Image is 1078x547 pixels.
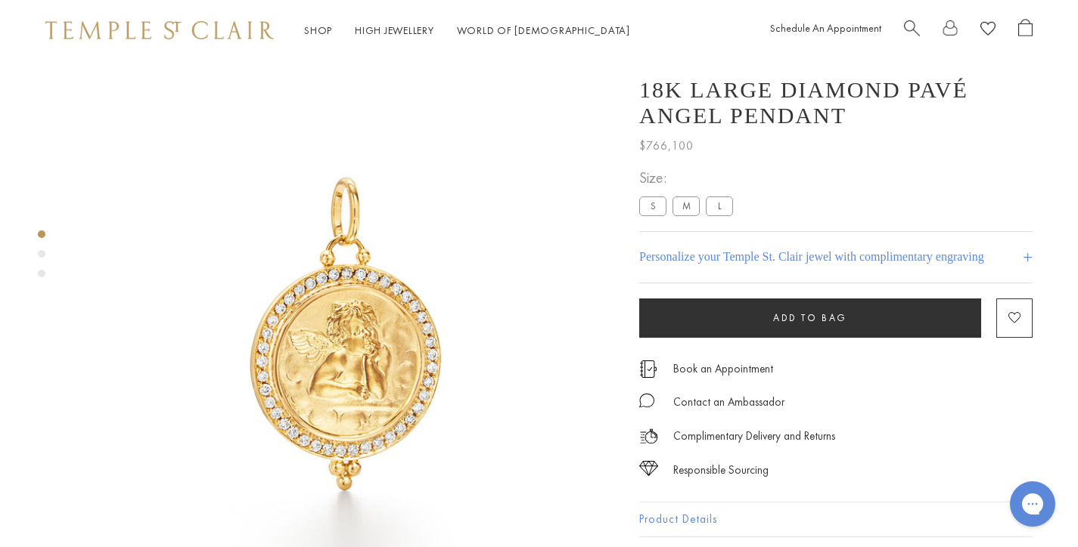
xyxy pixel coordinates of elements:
[639,503,1033,537] button: Product Details
[38,227,45,289] div: Product gallery navigation
[673,393,784,412] div: Contact an Ambassador
[639,249,984,267] h4: Personalize your Temple St. Clair jewel with complimentary engraving
[904,19,920,42] a: Search
[980,19,996,42] a: View Wishlist
[304,21,630,40] nav: Main navigation
[639,298,981,338] button: Add to bag
[673,461,769,480] div: Responsible Sourcing
[773,312,847,325] span: Add to bag
[639,77,1033,128] h1: 18K Large Diamond Pavé Angel Pendant
[355,23,434,37] a: High JewelleryHigh Jewellery
[639,197,666,216] label: S
[457,23,630,37] a: World of [DEMOGRAPHIC_DATA]World of [DEMOGRAPHIC_DATA]
[1002,476,1063,532] iframe: Gorgias live chat messenger
[673,361,773,378] a: Book an Appointment
[639,393,654,408] img: MessageIcon-01_2.svg
[1018,19,1033,42] a: Open Shopping Bag
[639,427,658,446] img: icon_delivery.svg
[639,136,694,156] span: $766,100
[639,461,658,476] img: icon_sourcing.svg
[1023,243,1033,271] h4: +
[673,427,835,446] p: Complimentary Delivery and Returns
[770,21,881,35] a: Schedule An Appointment
[673,197,700,216] label: M
[706,197,733,216] label: L
[45,21,274,39] img: Temple St. Clair
[639,360,657,378] img: icon_appointment.svg
[304,23,332,37] a: ShopShop
[639,166,739,191] span: Size:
